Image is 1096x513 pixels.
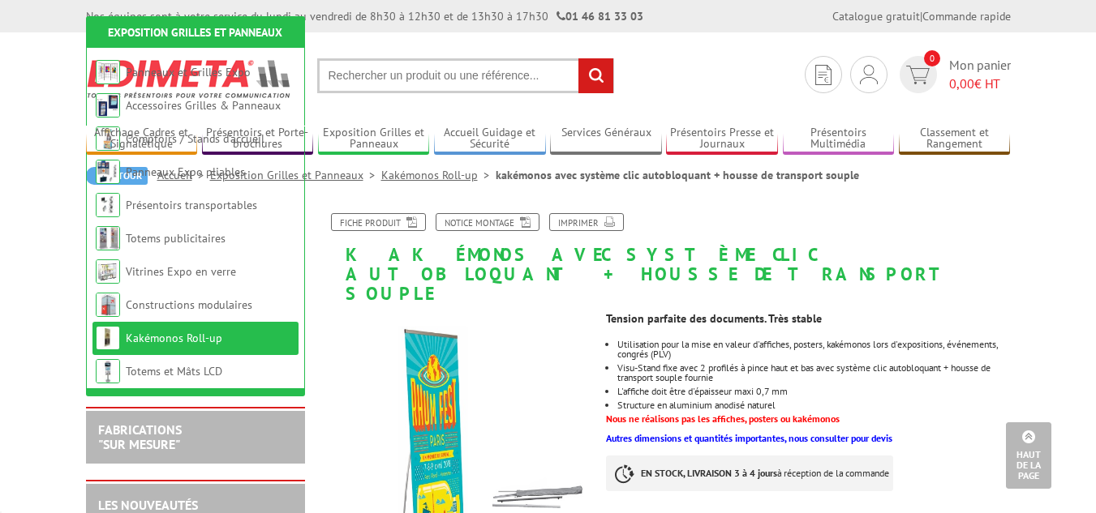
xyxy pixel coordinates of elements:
[309,213,1023,304] h1: kakémonos avec système clic autobloquant + housse de transport souple
[126,98,281,113] a: Accessoires Grilles & Panneaux
[617,340,1010,359] li: Utilisation pour la mise en valeur d'affiches, posters, kakémonos lors d'expositions, événements,...
[924,50,940,66] span: 0
[86,8,643,24] div: Nos équipes sont à votre service du lundi au vendredi de 8h30 à 12h30 et de 13h30 à 17h30
[606,413,840,425] font: Nous ne réalisons pas les affiches, posters ou kakémonos
[381,168,496,182] a: Kakémonos Roll-up
[832,8,1011,24] div: |
[617,363,1010,383] li: Visu-Stand fixe avec 2 profilés à pince haut et bas avec système clic autobloquant + housse de tr...
[86,126,198,152] a: Affichage Cadres et Signalétique
[98,421,182,452] a: FABRICATIONS"Sur Mesure"
[496,167,859,183] li: kakémonos avec système clic autobloquant + housse de transport souple
[126,364,222,378] a: Totems et Mâts LCD
[641,467,777,479] strong: EN STOCK, LIVRAISON 3 à 4 jours
[331,213,426,231] a: Fiche produit
[666,126,778,152] a: Présentoirs Presse et Journaux
[557,9,643,24] strong: 01 46 81 33 03
[815,65,832,85] img: devis rapide
[550,126,662,152] a: Services Généraux
[606,455,893,491] p: à réception de la commande
[318,126,430,152] a: Exposition Grilles et Panneaux
[96,193,120,217] img: Présentoirs transportables
[126,297,252,312] a: Constructions modulaires
[949,75,974,92] span: 0,00
[906,66,930,84] img: devis rapide
[126,231,226,246] a: Totems publicitaires
[202,126,314,152] a: Présentoirs et Porte-brochures
[96,226,120,250] img: Totems publicitaires
[832,9,920,24] a: Catalogue gratuit
[860,65,878,84] img: devis rapide
[549,213,624,231] a: Imprimer
[126,165,245,179] a: Panneaux Expo pliables
[108,25,282,40] a: Exposition Grilles et Panneaux
[98,497,198,513] a: LES NOUVEAUTÉS
[922,9,1011,24] a: Commande rapide
[126,198,257,212] a: Présentoirs transportables
[126,264,236,279] a: Vitrines Expo en verre
[783,126,895,152] a: Présentoirs Multimédia
[949,75,1011,93] span: € HT
[434,126,546,152] a: Accueil Guidage et Sécurité
[896,56,1011,93] a: devis rapide 0 Mon panier 0,00€ HT
[949,56,1011,93] span: Mon panier
[606,432,892,444] a: Autres dimensions et quantités importantes, nous consulter pour devis
[96,359,120,383] img: Totems et Mâts LCD
[578,58,613,93] input: rechercher
[96,60,120,84] img: Panneaux et Grilles Expo
[436,213,539,231] a: Notice Montage
[96,93,120,118] img: Accessoires Grilles & Panneaux
[96,160,120,184] img: Panneaux Expo pliables
[899,126,1011,152] a: Classement et Rangement
[317,58,614,93] input: Rechercher un produit ou une référence...
[617,387,1010,396] li: L'affiche doit être d'épaisseur maxi 0,7 mm
[617,400,1010,410] li: Structure en aluminium anodisé naturel
[96,259,120,284] img: Vitrines Expo en verre
[1006,422,1051,489] a: Haut de la page
[606,311,822,326] strong: Tension parfaite des documents. Très stable
[96,293,120,317] img: Constructions modulaires
[126,331,222,345] a: Kakémonos Roll-up
[96,326,120,350] img: Kakémonos Roll-up
[126,65,251,79] a: Panneaux et Grilles Expo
